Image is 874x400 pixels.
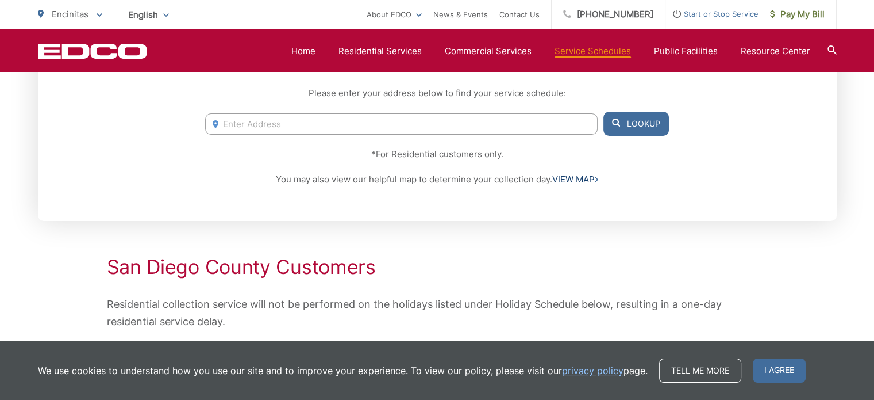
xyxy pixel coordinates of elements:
a: Commercial Services [445,44,532,58]
a: Home [291,44,315,58]
p: *For Residential customers only. [205,147,668,161]
a: News & Events [433,7,488,21]
span: Pay My Bill [770,7,825,21]
a: Residential Services [338,44,422,58]
p: You may also view our helpful map to determine your collection day. [205,173,668,186]
a: Service Schedules [555,44,631,58]
a: About EDCO [367,7,422,21]
button: Lookup [603,112,669,136]
h2: San Diego County Customers [107,256,768,279]
a: Contact Us [499,7,540,21]
a: privacy policy [562,364,623,378]
a: VIEW MAP [552,173,598,186]
span: Encinitas [52,9,88,20]
a: Resource Center [741,44,810,58]
a: EDCD logo. Return to the homepage. [38,43,147,59]
a: Public Facilities [654,44,718,58]
p: Residential collection service will not be performed on the holidays listed under Holiday Schedul... [107,296,768,330]
span: English [120,5,178,25]
p: Please enter your address below to find your service schedule: [205,86,668,100]
a: Tell me more [659,359,741,383]
input: Enter Address [205,113,597,135]
p: We use cookies to understand how you use our site and to improve your experience. To view our pol... [38,364,648,378]
span: I agree [753,359,806,383]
